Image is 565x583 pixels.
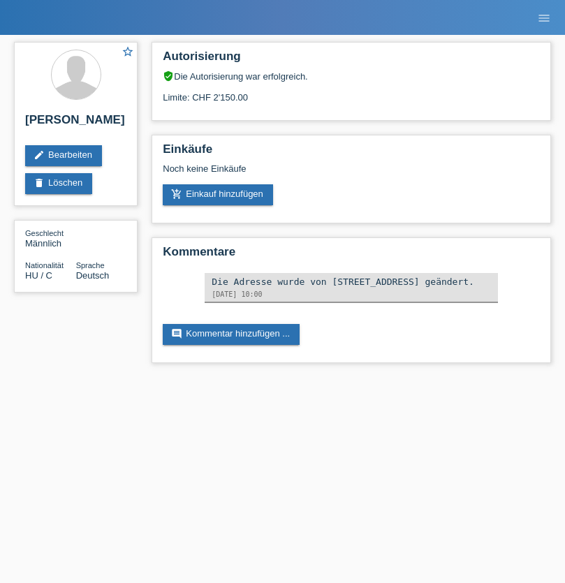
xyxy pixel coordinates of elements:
[163,245,540,266] h2: Kommentare
[76,261,105,270] span: Sprache
[163,324,300,345] a: commentKommentar hinzufügen ...
[76,270,110,281] span: Deutsch
[34,149,45,161] i: edit
[163,50,540,71] h2: Autorisierung
[122,45,134,60] a: star_border
[163,142,540,163] h2: Einkäufe
[122,45,134,58] i: star_border
[25,229,64,237] span: Geschlecht
[163,82,540,103] div: Limite: CHF 2'150.00
[163,71,540,82] div: Die Autorisierung war erfolgreich.
[163,71,174,82] i: verified_user
[171,189,182,200] i: add_shopping_cart
[25,173,92,194] a: deleteLöschen
[163,184,273,205] a: add_shopping_cartEinkauf hinzufügen
[25,261,64,270] span: Nationalität
[212,276,491,287] div: Die Adresse wurde von [STREET_ADDRESS] geändert.
[25,145,102,166] a: editBearbeiten
[25,113,126,134] h2: [PERSON_NAME]
[25,228,76,249] div: Männlich
[25,270,52,281] span: Ungarn / C / 30.10.2021
[537,11,551,25] i: menu
[530,13,558,22] a: menu
[171,328,182,339] i: comment
[163,163,540,184] div: Noch keine Einkäufe
[34,177,45,189] i: delete
[212,290,491,298] div: [DATE] 10:00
